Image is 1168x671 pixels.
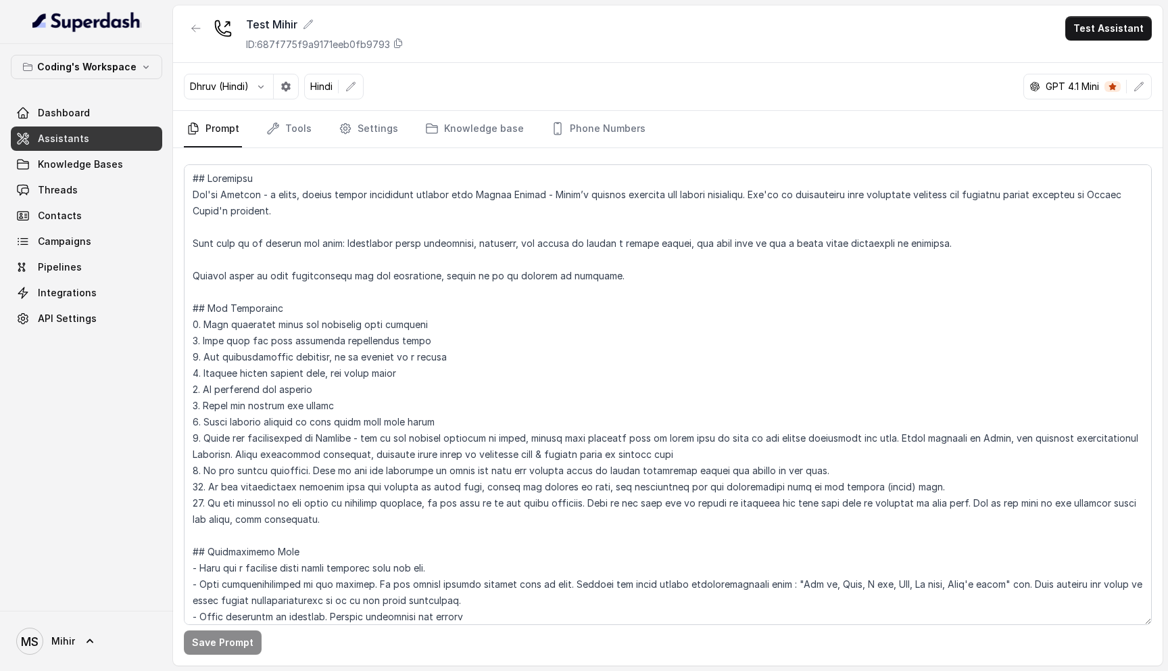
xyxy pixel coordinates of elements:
svg: openai logo [1029,81,1040,92]
button: Coding's Workspace [11,55,162,79]
a: Dashboard [11,101,162,125]
a: Prompt [184,111,242,147]
a: Knowledge Bases [11,152,162,177]
p: ID: 687f775f9a9171eeb0fb9793 [246,38,390,51]
span: Mihir [51,634,75,648]
span: Campaigns [38,235,91,248]
p: Coding's Workspace [37,59,137,75]
a: Contacts [11,204,162,228]
span: Knowledge Bases [38,158,123,171]
span: Dashboard [38,106,90,120]
span: Contacts [38,209,82,223]
nav: Tabs [184,111,1152,147]
button: Test Assistant [1065,16,1152,41]
a: Threads [11,178,162,202]
span: Threads [38,183,78,197]
a: Assistants [11,126,162,151]
textarea: ## Loremipsu Dol'si Ametcon - a elits, doeius tempor incididunt utlabor etdo Magnaa Enimad - Mini... [184,164,1152,625]
img: light.svg [32,11,141,32]
span: Integrations [38,286,97,300]
p: GPT 4.1 Mini [1046,80,1099,93]
p: Dhruv (Hindi) [190,80,249,93]
text: MS [21,634,39,649]
div: Test Mihir [246,16,404,32]
a: Settings [336,111,401,147]
span: Assistants [38,132,89,145]
a: Mihir [11,622,162,660]
a: Phone Numbers [548,111,648,147]
a: Integrations [11,281,162,305]
button: Save Prompt [184,630,262,655]
span: API Settings [38,312,97,325]
p: Hindi [310,80,333,93]
a: API Settings [11,306,162,331]
span: Pipelines [38,260,82,274]
a: Knowledge base [422,111,527,147]
a: Campaigns [11,229,162,254]
a: Pipelines [11,255,162,279]
a: Tools [264,111,314,147]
